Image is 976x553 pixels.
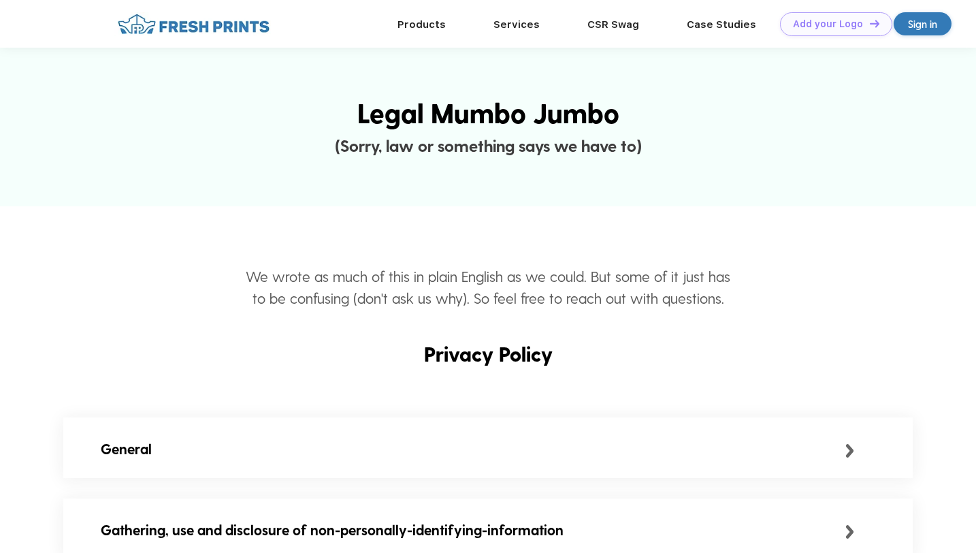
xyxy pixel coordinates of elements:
div: Gathering, use and disclosure of non-personally-identifying-information [101,519,845,541]
div: Add your Logo [793,18,863,30]
img: small_arrow.svg [845,444,854,458]
img: DT [870,20,879,27]
div: Sign in [908,16,937,32]
div: General [101,438,845,460]
a: Sign in [894,12,951,35]
div: (Sorry, law or something says we have to) [20,133,957,158]
img: fo%20logo%202.webp [114,12,274,36]
img: small_arrow.svg [845,525,854,539]
a: Products [397,18,446,31]
div: Legal Mumbo Jumbo [20,92,957,133]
